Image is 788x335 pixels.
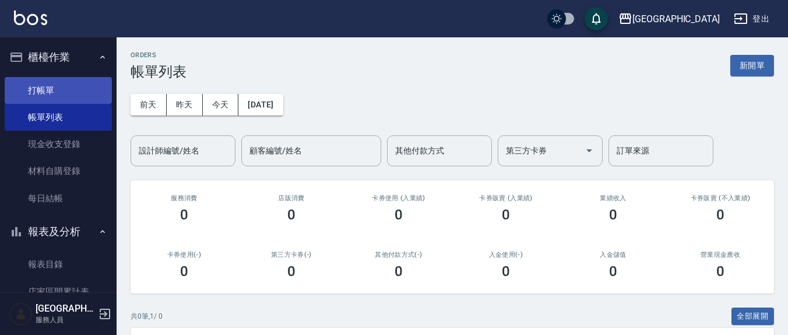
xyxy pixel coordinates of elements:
[466,251,546,259] h2: 入金使用(-)
[131,94,167,116] button: 前天
[36,315,95,325] p: 服務人員
[730,60,774,71] a: 新開單
[5,217,112,247] button: 報表及分析
[131,64,187,80] h3: 帳單列表
[502,207,510,223] h3: 0
[585,7,608,30] button: save
[5,104,112,131] a: 帳單列表
[5,251,112,278] a: 報表目錄
[731,308,775,326] button: 全部展開
[729,8,774,30] button: 登出
[145,194,224,202] h3: 服務消費
[574,251,653,259] h2: 入金儲值
[203,94,239,116] button: 今天
[614,7,724,31] button: [GEOGRAPHIC_DATA]
[5,77,112,104] a: 打帳單
[5,131,112,158] a: 現金收支登錄
[359,251,438,259] h2: 其他付款方式(-)
[580,141,599,160] button: Open
[609,263,617,280] h3: 0
[395,207,403,223] h3: 0
[632,12,720,26] div: [GEOGRAPHIC_DATA]
[180,263,188,280] h3: 0
[395,263,403,280] h3: 0
[145,251,224,259] h2: 卡券使用(-)
[238,94,283,116] button: [DATE]
[466,194,546,202] h2: 卡券販賣 (入業績)
[5,158,112,184] a: 材料自購登錄
[574,194,653,202] h2: 業績收入
[5,42,112,72] button: 櫃檯作業
[502,263,510,280] h3: 0
[716,263,724,280] h3: 0
[730,55,774,76] button: 新開單
[287,207,295,223] h3: 0
[681,194,760,202] h2: 卡券販賣 (不入業績)
[5,185,112,212] a: 每日結帳
[14,11,47,25] img: Logo
[287,263,295,280] h3: 0
[716,207,724,223] h3: 0
[131,311,163,322] p: 共 0 筆, 1 / 0
[359,194,438,202] h2: 卡券使用 (入業績)
[252,251,331,259] h2: 第三方卡券(-)
[681,251,760,259] h2: 營業現金應收
[252,194,331,202] h2: 店販消費
[167,94,203,116] button: 昨天
[9,302,33,326] img: Person
[180,207,188,223] h3: 0
[131,51,187,59] h2: ORDERS
[36,303,95,315] h5: [GEOGRAPHIC_DATA]
[5,278,112,305] a: 店家區間累計表
[609,207,617,223] h3: 0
